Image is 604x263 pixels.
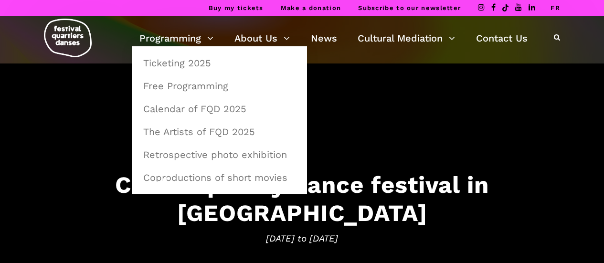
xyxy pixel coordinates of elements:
a: Make a donation [281,4,341,11]
a: The Artists of FQD 2025 [138,121,302,143]
h3: Contemporary dance festival in [GEOGRAPHIC_DATA] [10,170,594,227]
a: Ticketing 2025 [138,52,302,74]
a: Coproductions of short movies [138,167,302,189]
a: Contact Us [476,30,528,46]
a: FR [551,4,560,11]
a: Cultural Mediation [358,30,455,46]
a: Calendar of FQD 2025 [138,98,302,120]
a: Subscribe to our newsletter [358,4,461,11]
img: logo-fqd-med [44,19,92,57]
a: Retrospective photo exhibition [138,144,302,166]
a: Programming [139,30,213,46]
span: [DATE] to [DATE] [10,231,594,246]
a: Free Programming [138,75,302,97]
a: News [311,30,337,46]
a: About Us [234,30,290,46]
a: Buy my tickets [209,4,264,11]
